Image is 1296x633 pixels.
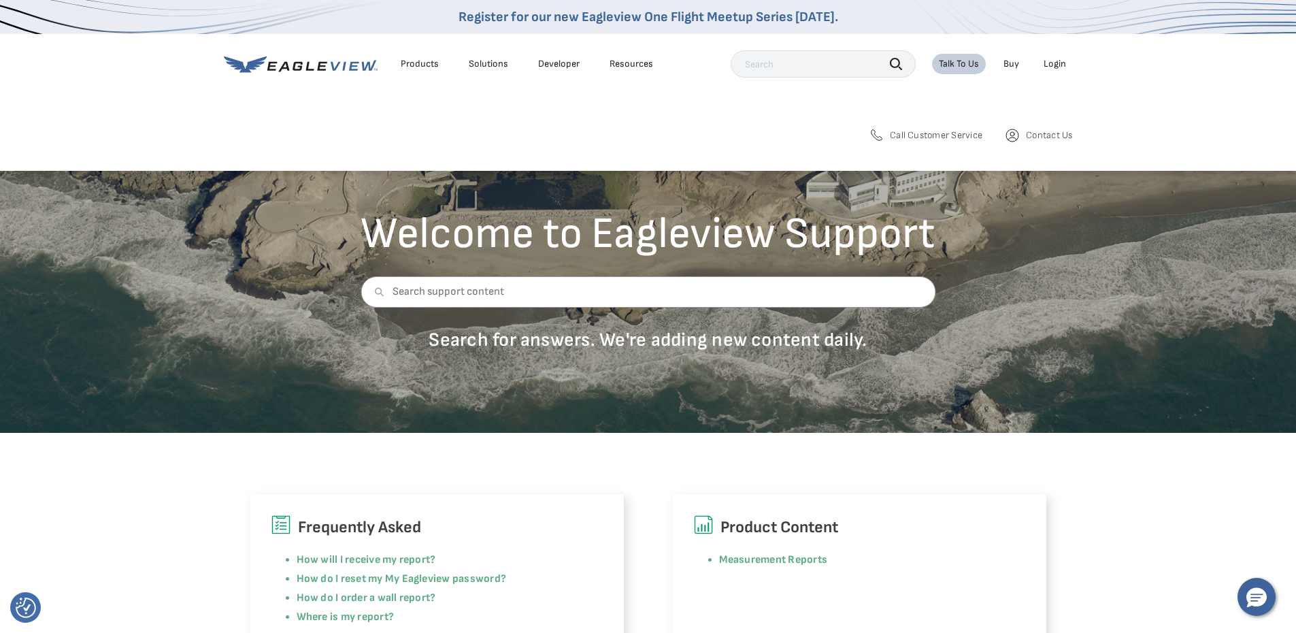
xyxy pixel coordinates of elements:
[719,553,828,566] a: Measurement Reports
[538,58,580,70] a: Developer
[297,611,395,623] a: Where is my report?
[1003,58,1019,70] a: Buy
[1044,58,1066,70] div: Login
[469,58,508,70] div: Solutions
[1237,578,1276,616] button: Hello, have a question? Let’s chat.
[1004,127,1072,144] a: Contact Us
[1026,129,1072,142] span: Contact Us
[361,276,935,308] input: Search support content
[271,515,603,540] h6: Frequently Asked
[693,515,1026,540] h6: Product Content
[401,58,439,70] div: Products
[297,591,436,604] a: How do I order a wall report?
[610,58,653,70] div: Resources
[459,9,838,25] a: Register for our new Eagleview One Flight Meetup Series [DATE].
[731,50,916,78] input: Search
[16,598,36,618] img: Revisit consent button
[939,58,979,70] div: Talk To Us
[16,598,36,618] button: Consent Preferences
[868,127,982,144] a: Call Customer Service
[361,328,935,352] p: Search for answers. We're adding new content daily.
[297,553,436,566] a: How will I receive my report?
[361,212,935,256] h2: Welcome to Eagleview Support
[890,129,982,142] span: Call Customer Service
[297,572,507,585] a: How do I reset my My Eagleview password?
